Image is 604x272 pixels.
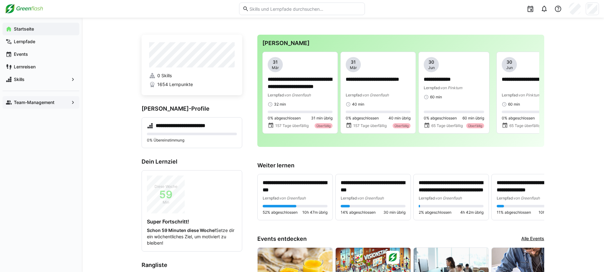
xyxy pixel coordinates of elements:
span: 0 Skills [157,72,172,79]
span: 31 [273,59,278,65]
span: 10h 47m übrig [302,210,327,215]
span: von Greenflash [357,196,384,200]
span: von Pinktum [518,93,540,97]
span: 0% abgeschlossen [346,116,379,121]
h3: [PERSON_NAME] [262,40,539,47]
a: Alle Events [521,235,544,242]
span: 31 min übrig [311,116,333,121]
span: 0% abgeschlossen [268,116,301,121]
div: Überfällig [393,123,411,128]
span: 60 min [430,95,442,100]
span: von Greenflash [435,196,462,200]
span: Jun [428,65,435,70]
span: 14% abgeschlossen [341,210,376,215]
span: 60 min übrig [462,116,484,121]
span: von Greenflash [284,93,311,97]
span: 30 [506,59,512,65]
span: 40 min übrig [389,116,411,121]
span: 4h 42m übrig [460,210,484,215]
span: von Greenflash [362,93,389,97]
span: Lernpfad [424,85,440,90]
span: Lernpfad [341,196,357,200]
span: 2% abgeschlossen [419,210,451,215]
p: Setze dir ein wöchentliches Ziel, um motiviert zu bleiben! [147,227,237,246]
span: 1654 Lernpunkte [157,81,193,88]
span: Jun [506,65,513,70]
span: 157 Tage überfällig [353,123,387,128]
div: Überfällig [466,123,484,128]
span: 65 Tage überfällig [509,123,541,128]
span: 30 [428,59,434,65]
span: 11% abgeschlossen [497,210,531,215]
span: 31 [351,59,356,65]
h3: Dein Lernziel [142,158,242,165]
span: 60 min [508,102,520,107]
span: 0% abgeschlossen [424,116,457,121]
span: 0% abgeschlossen [502,116,535,121]
span: 157 Tage überfällig [275,123,309,128]
span: von Greenflash [513,196,540,200]
span: von Pinktum [440,85,462,90]
span: 32 min [274,102,286,107]
span: Mär [350,65,357,70]
span: Mär [272,65,279,70]
span: 10h 3m übrig [539,210,562,215]
span: Lernpfad [497,196,513,200]
p: 0% Übereinstimmung [147,138,237,143]
span: Lernpfad [268,93,284,97]
h4: Super Fortschritt! [147,218,237,225]
a: 0 Skills [149,72,235,79]
span: 52% abgeschlossen [263,210,298,215]
h3: Weiter lernen [257,162,544,169]
h3: Events entdecken [257,235,307,242]
span: von Greenflash [279,196,306,200]
span: 30 min übrig [383,210,405,215]
span: Lernpfad [419,196,435,200]
span: 40 min [352,102,364,107]
div: Überfällig [315,123,333,128]
span: Lernpfad [263,196,279,200]
span: 65 Tage überfällig [431,123,463,128]
strong: Schon 59 Minuten diese Woche! [147,228,216,233]
h3: [PERSON_NAME]-Profile [142,105,242,112]
span: Lernpfad [502,93,518,97]
input: Skills und Lernpfade durchsuchen… [249,6,361,12]
h3: Rangliste [142,262,242,269]
span: Lernpfad [346,93,362,97]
